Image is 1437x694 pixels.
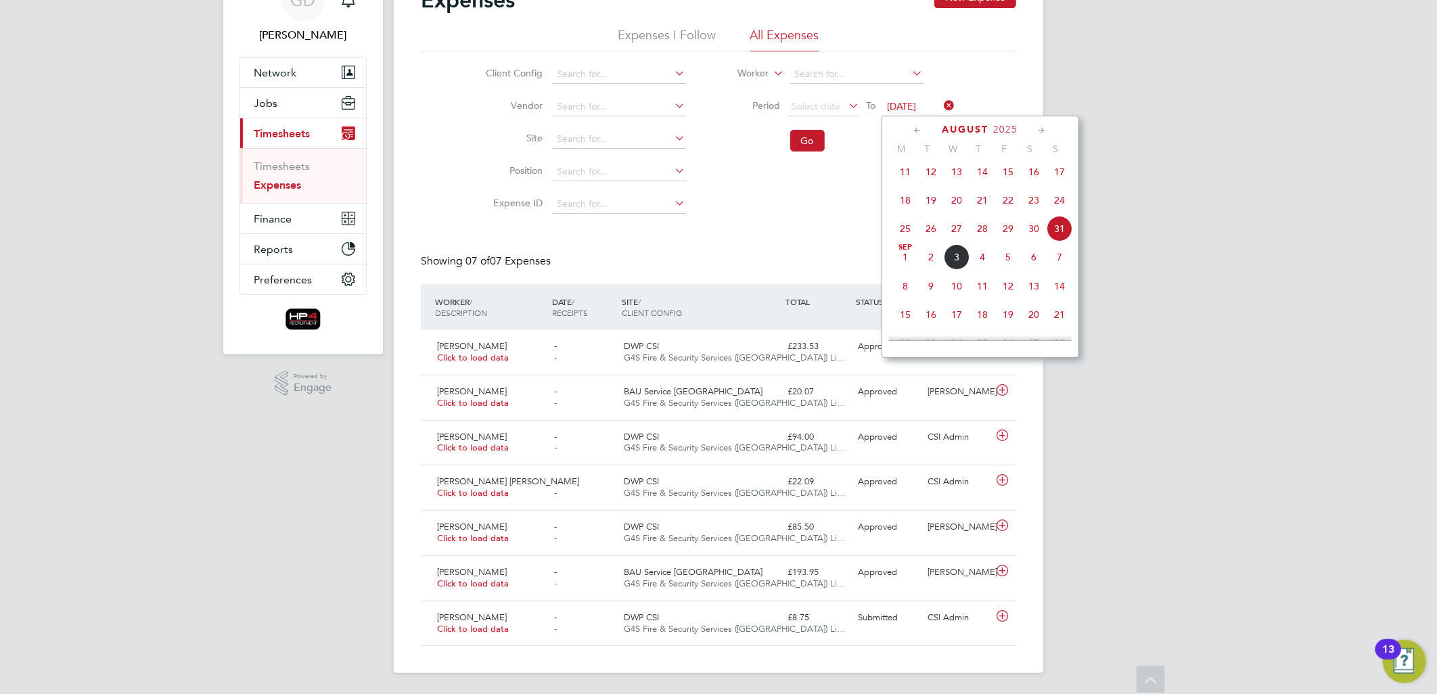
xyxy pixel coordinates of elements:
[892,330,918,356] span: 22
[888,100,917,112] span: [DATE]
[618,27,716,51] li: Expenses I Follow
[240,88,366,118] button: Jobs
[782,336,852,358] div: £233.53
[858,476,897,487] span: Approved
[240,204,366,233] button: Finance
[782,290,852,314] div: TOTAL
[995,216,1021,241] span: 29
[240,148,366,203] div: Timesheets
[286,308,321,330] img: hp4recruitment-logo-retina.png
[482,67,543,79] label: Client Config
[720,99,781,112] label: Period
[995,302,1021,327] span: 19
[892,216,918,241] span: 25
[995,159,1021,185] span: 15
[624,397,846,409] span: G4S Fire & Security Services ([GEOGRAPHIC_DATA]) Li…
[553,162,686,181] input: Search for...
[1047,216,1072,241] span: 31
[554,487,557,499] span: -
[792,100,841,112] span: Select date
[944,187,970,213] span: 20
[1047,187,1072,213] span: 24
[254,179,301,191] a: Expenses
[944,273,970,299] span: 10
[858,521,897,532] span: Approved
[437,611,507,623] span: [PERSON_NAME]
[970,244,995,270] span: 4
[858,566,897,578] span: Approved
[554,397,557,409] span: -
[482,99,543,112] label: Vendor
[852,290,923,314] div: STATUS
[622,307,682,318] span: CLIENT CONFIG
[1047,330,1072,356] span: 28
[1018,143,1043,155] span: S
[294,382,332,394] span: Engage
[944,216,970,241] span: 27
[254,97,277,110] span: Jobs
[437,431,507,442] span: [PERSON_NAME]
[624,442,846,453] span: G4S Fire & Security Services ([GEOGRAPHIC_DATA]) Li…
[994,124,1018,135] span: 2025
[618,290,782,325] div: SITE
[437,340,507,352] span: [PERSON_NAME]
[240,118,366,148] button: Timesheets
[892,273,918,299] span: 8
[1383,640,1426,683] button: Open Resource Center, 13 new notifications
[554,431,557,442] span: -
[1043,143,1069,155] span: S
[923,607,993,629] div: CSI Admin
[1021,216,1047,241] span: 30
[1047,302,1072,327] span: 21
[1382,649,1394,667] div: 13
[554,532,557,544] span: -
[437,476,579,487] span: [PERSON_NAME] [PERSON_NAME]
[995,244,1021,270] span: 5
[624,566,762,578] span: BAU Service [GEOGRAPHIC_DATA]
[624,431,659,442] span: DWP CSI
[254,160,310,172] a: Timesheets
[1021,302,1047,327] span: 20
[554,442,557,453] span: -
[892,244,918,251] span: Sep
[624,386,762,397] span: BAU Service [GEOGRAPHIC_DATA]
[240,57,366,87] button: Network
[624,578,846,589] span: G4S Fire & Security Services ([GEOGRAPHIC_DATA]) Li…
[435,307,487,318] span: DESCRIPTION
[918,273,944,299] span: 9
[554,521,557,532] span: -
[1021,273,1047,299] span: 13
[554,611,557,623] span: -
[942,124,989,135] span: August
[923,516,993,538] div: [PERSON_NAME]
[992,143,1018,155] span: F
[923,381,993,403] div: [PERSON_NAME]
[554,476,557,487] span: -
[465,254,551,268] span: 07 Expenses
[239,308,367,330] a: Go to home page
[944,302,970,327] span: 17
[554,566,557,578] span: -
[918,187,944,213] span: 19
[782,607,852,629] div: £8.75
[254,243,293,256] span: Reports
[437,386,507,397] span: [PERSON_NAME]
[892,187,918,213] span: 18
[549,290,619,325] div: DATE
[892,159,918,185] span: 11
[918,244,944,270] span: 2
[553,130,686,149] input: Search for...
[782,471,852,493] div: £22.09
[572,296,574,307] span: /
[482,132,543,144] label: Site
[254,212,292,225] span: Finance
[554,352,557,363] span: -
[552,307,588,318] span: RECEIPTS
[966,143,992,155] span: T
[624,623,846,634] span: G4S Fire & Security Services ([GEOGRAPHIC_DATA]) Li…
[889,143,915,155] span: M
[554,578,557,589] span: -
[970,159,995,185] span: 14
[944,159,970,185] span: 13
[708,67,769,80] label: Worker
